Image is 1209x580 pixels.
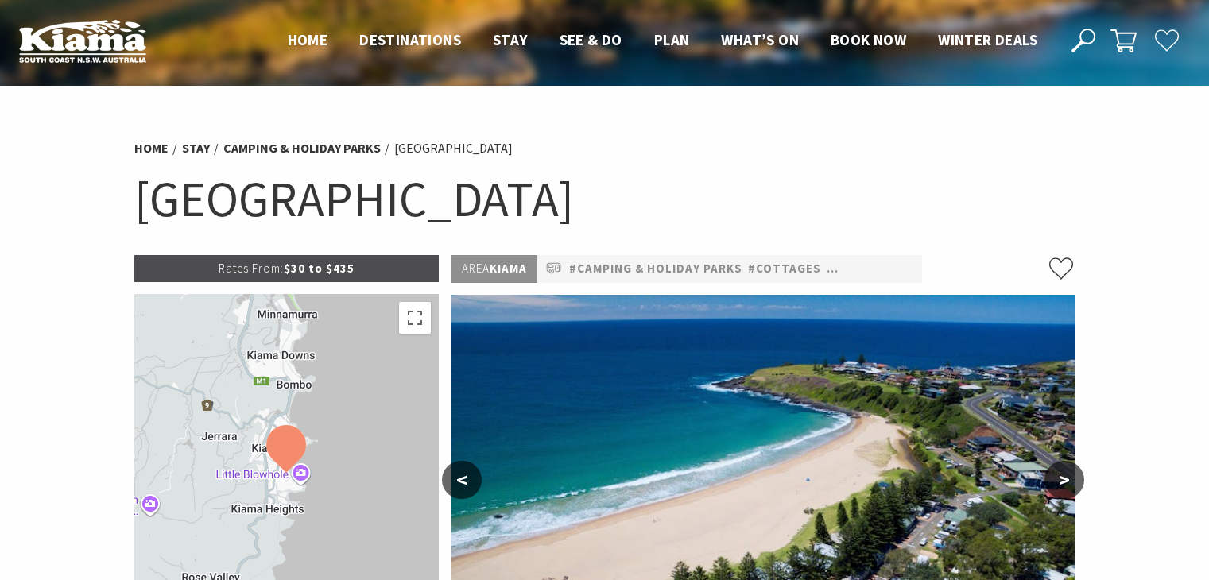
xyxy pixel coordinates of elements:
[394,138,513,159] li: [GEOGRAPHIC_DATA]
[748,259,821,279] a: #Cottages
[182,140,210,157] a: Stay
[938,30,1037,49] span: Winter Deals
[442,461,482,499] button: <
[399,302,431,334] button: Toggle fullscreen view
[569,259,742,279] a: #Camping & Holiday Parks
[560,30,622,49] span: See & Do
[134,167,1075,231] h1: [GEOGRAPHIC_DATA]
[134,140,169,157] a: Home
[288,30,328,49] span: Home
[1044,461,1084,499] button: >
[462,261,490,276] span: Area
[827,259,919,279] a: #Pet Friendly
[134,255,440,282] p: $30 to $435
[493,30,528,49] span: Stay
[219,261,284,276] span: Rates From:
[359,30,461,49] span: Destinations
[272,28,1053,54] nav: Main Menu
[831,30,906,49] span: Book now
[654,30,690,49] span: Plan
[451,255,537,283] p: Kiama
[223,140,381,157] a: Camping & Holiday Parks
[721,30,799,49] span: What’s On
[19,19,146,63] img: Kiama Logo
